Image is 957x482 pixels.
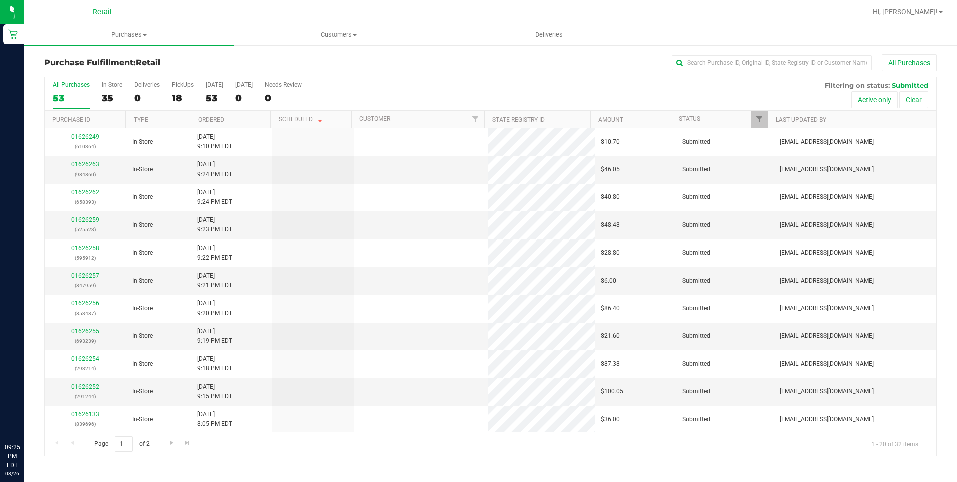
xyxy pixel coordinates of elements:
[682,220,710,230] span: Submitted
[780,192,874,202] span: [EMAIL_ADDRESS][DOMAIN_NAME]
[132,165,153,174] span: In-Store
[682,304,710,313] span: Submitted
[53,92,90,104] div: 53
[132,304,153,313] span: In-Store
[444,24,654,45] a: Deliveries
[71,328,99,335] a: 01626255
[265,92,302,104] div: 0
[235,81,253,88] div: [DATE]
[132,276,153,286] span: In-Store
[601,192,620,202] span: $40.80
[51,197,120,207] p: (658393)
[51,364,120,373] p: (293214)
[71,133,99,140] a: 01626249
[682,387,710,396] span: Submitted
[102,92,122,104] div: 35
[467,111,484,128] a: Filter
[51,281,120,290] p: (847959)
[51,392,120,401] p: (291244)
[682,331,710,341] span: Submitted
[5,470,20,477] p: 08/26
[234,24,443,45] a: Customers
[93,8,112,16] span: Retail
[86,436,158,452] span: Page of 2
[825,81,890,89] span: Filtering on status:
[132,331,153,341] span: In-Store
[172,81,194,88] div: PickUps
[601,331,620,341] span: $21.60
[71,383,99,390] a: 01626252
[197,160,232,179] span: [DATE] 9:24 PM EDT
[206,81,223,88] div: [DATE]
[776,116,826,123] a: Last Updated By
[780,276,874,286] span: [EMAIL_ADDRESS][DOMAIN_NAME]
[359,115,390,122] a: Customer
[5,443,20,470] p: 09:25 PM EDT
[71,411,99,418] a: 01626133
[601,220,620,230] span: $48.48
[522,30,576,39] span: Deliveries
[492,116,545,123] a: State Registry ID
[863,436,926,451] span: 1 - 20 of 32 items
[71,245,99,252] a: 01626258
[682,192,710,202] span: Submitted
[134,116,148,123] a: Type
[682,276,710,286] span: Submitted
[679,115,700,122] a: Status
[24,24,234,45] a: Purchases
[197,215,232,234] span: [DATE] 9:23 PM EDT
[751,111,767,128] a: Filter
[132,248,153,258] span: In-Store
[601,248,620,258] span: $28.80
[873,8,938,16] span: Hi, [PERSON_NAME]!
[51,309,120,318] p: (853487)
[8,29,18,39] inline-svg: Retail
[197,354,232,373] span: [DATE] 9:18 PM EDT
[780,304,874,313] span: [EMAIL_ADDRESS][DOMAIN_NAME]
[51,225,120,234] p: (525523)
[682,137,710,147] span: Submitted
[780,137,874,147] span: [EMAIL_ADDRESS][DOMAIN_NAME]
[71,300,99,307] a: 01626256
[780,220,874,230] span: [EMAIL_ADDRESS][DOMAIN_NAME]
[780,248,874,258] span: [EMAIL_ADDRESS][DOMAIN_NAME]
[10,402,40,432] iframe: Resource center
[71,355,99,362] a: 01626254
[71,161,99,168] a: 01626263
[197,271,232,290] span: [DATE] 9:21 PM EDT
[71,216,99,223] a: 01626259
[197,410,232,429] span: [DATE] 8:05 PM EDT
[682,165,710,174] span: Submitted
[682,415,710,424] span: Submitted
[102,81,122,88] div: In Store
[279,116,324,123] a: Scheduled
[115,436,133,452] input: 1
[51,253,120,263] p: (595912)
[132,220,153,230] span: In-Store
[132,137,153,147] span: In-Store
[601,165,620,174] span: $46.05
[601,304,620,313] span: $86.40
[265,81,302,88] div: Needs Review
[134,81,160,88] div: Deliveries
[71,272,99,279] a: 01626257
[682,359,710,369] span: Submitted
[197,299,232,318] span: [DATE] 9:20 PM EDT
[682,248,710,258] span: Submitted
[51,336,120,346] p: (693239)
[601,415,620,424] span: $36.00
[71,189,99,196] a: 01626262
[197,244,232,263] span: [DATE] 9:22 PM EDT
[598,116,623,123] a: Amount
[899,91,928,108] button: Clear
[780,331,874,341] span: [EMAIL_ADDRESS][DOMAIN_NAME]
[164,436,179,450] a: Go to the next page
[780,359,874,369] span: [EMAIL_ADDRESS][DOMAIN_NAME]
[136,58,160,67] span: Retail
[44,58,342,67] h3: Purchase Fulfillment:
[672,55,872,70] input: Search Purchase ID, Original ID, State Registry ID or Customer Name...
[197,382,232,401] span: [DATE] 9:15 PM EDT
[601,137,620,147] span: $10.70
[132,192,153,202] span: In-Store
[780,415,874,424] span: [EMAIL_ADDRESS][DOMAIN_NAME]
